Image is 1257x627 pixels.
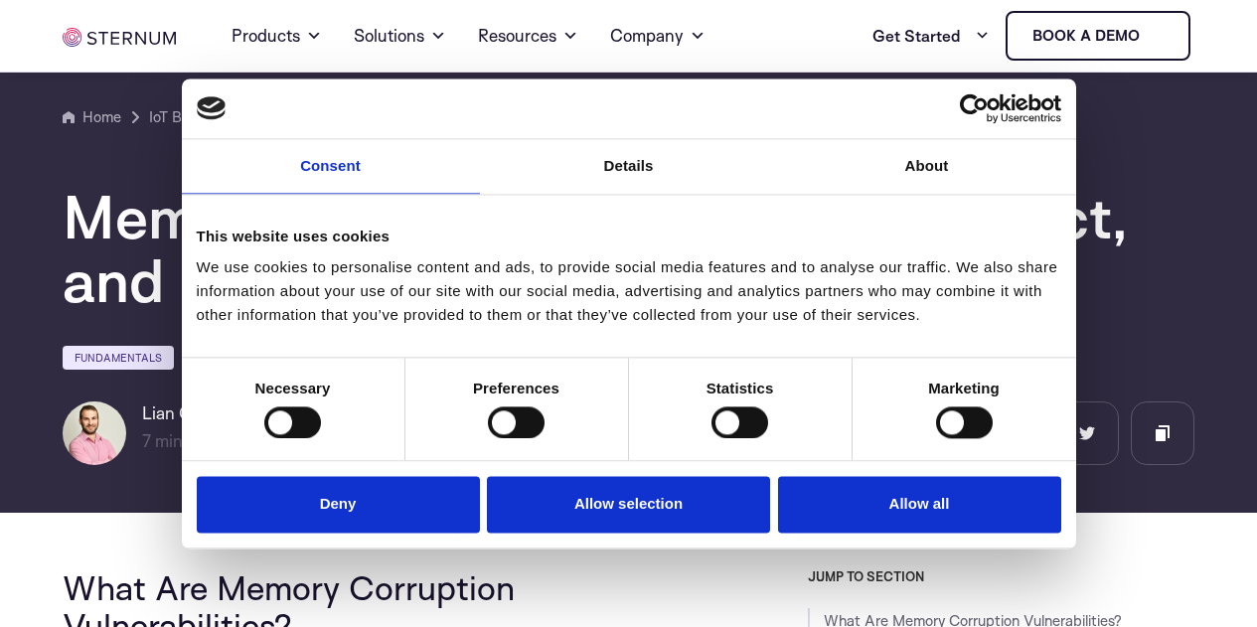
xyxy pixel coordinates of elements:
[473,380,559,396] strong: Preferences
[142,430,230,451] span: min read |
[63,401,126,465] img: Lian Granot
[197,477,480,534] button: Deny
[480,139,778,194] a: Details
[928,380,1000,396] strong: Marketing
[63,105,121,129] a: Home
[255,380,331,396] strong: Necessary
[182,139,480,194] a: Consent
[142,401,289,425] h6: Lian Granot
[197,97,227,119] img: logo
[142,430,151,451] span: 7
[197,225,1061,248] div: This website uses cookies
[63,28,176,47] img: sternum iot
[808,568,1193,584] h3: JUMP TO SECTION
[887,93,1061,123] a: Usercentrics Cookiebot - opens in a new window
[778,477,1061,534] button: Allow all
[487,477,770,534] button: Allow selection
[197,255,1061,327] div: We use cookies to personalise content and ads, to provide social media features and to analyse ou...
[63,346,174,370] a: Fundamentals
[872,16,990,56] a: Get Started
[778,139,1076,194] a: About
[149,105,202,129] a: IoT Blog
[63,185,1194,312] h1: Memory Corruption: Examples, Impact, and 4 Ways to Prevent It
[707,380,774,396] strong: Statistics
[1148,28,1164,44] img: sternum iot
[1006,11,1190,61] a: Book a demo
